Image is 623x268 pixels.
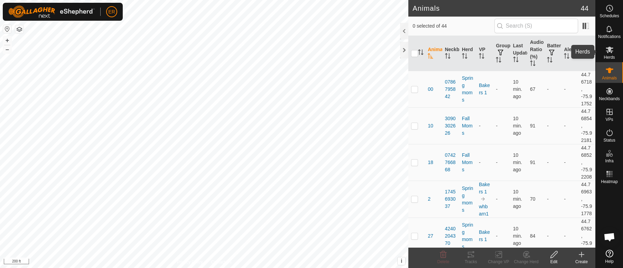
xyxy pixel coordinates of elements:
td: 44.76852, -75.92208 [578,144,595,181]
button: Reset Map [3,25,11,33]
td: - [493,71,510,107]
td: - [493,107,510,144]
span: i [401,258,402,264]
p-sorticon: Activate to sort [462,54,467,60]
th: Battery [544,36,561,71]
a: whbarn1 [479,204,489,217]
td: - [544,181,561,218]
td: 44.76762, -75.91718 [578,218,595,254]
span: VPs [605,117,613,122]
th: Last Updated [510,36,527,71]
span: 91 [530,160,536,165]
td: - [544,218,561,254]
span: Oct 4, 2025, 4:51 PM [513,79,522,99]
span: Oct 4, 2025, 4:50 PM [513,116,522,136]
p-sorticon: Activate to sort [513,58,519,63]
td: - [561,71,578,107]
p-sorticon: Activate to sort [479,54,484,60]
th: VP [476,36,493,71]
div: Change VP [485,259,512,265]
span: Schedules [599,14,619,18]
p-sorticon: Activate to sort [530,61,536,67]
th: Groups [493,36,510,71]
button: i [398,257,405,265]
span: 27 [428,232,433,240]
div: Change Herd [512,259,540,265]
div: 4240204370 [445,225,456,247]
td: - [561,144,578,181]
span: Infra [605,159,613,163]
div: 0742766868 [445,152,456,173]
span: Oct 4, 2025, 4:50 PM [513,152,522,172]
img: to [480,196,486,202]
span: 0 selected of 44 [412,22,494,30]
span: 18 [428,159,433,166]
img: Gallagher Logo [8,6,95,18]
p-sorticon: Activate to sort [547,58,552,64]
div: Open chat [599,227,620,247]
td: - [544,107,561,144]
input: Search (S) [494,19,578,33]
span: Delete [437,259,449,264]
td: 44.76854, -75.92181 [578,107,595,144]
p-sorticon: Activate to sort [445,54,450,60]
th: Herd [459,36,476,71]
div: 0786795842 [445,78,456,100]
a: Bakers 1 [479,83,490,95]
td: - [544,71,561,107]
div: Spring moms [462,185,473,214]
span: 44 [581,3,588,13]
td: - [561,218,578,254]
span: 00 [428,86,433,93]
td: - [493,181,510,218]
app-display-virtual-paddock-transition: - [479,123,481,128]
p-sorticon: Activate to sort [564,54,569,60]
a: Privacy Policy [177,259,203,265]
span: Neckbands [599,97,620,101]
span: 10 [428,122,433,130]
div: Spring moms [462,221,473,250]
span: ER [108,8,115,16]
th: Animal [425,36,442,71]
a: Bakers 1 [479,182,490,194]
span: 84 [530,233,536,239]
span: Oct 4, 2025, 4:50 PM [513,226,522,246]
td: - [561,181,578,218]
td: - [493,144,510,181]
span: Heatmap [601,180,618,184]
div: Edit [540,259,568,265]
span: 2 [428,195,430,203]
span: Oct 4, 2025, 4:50 PM [513,189,522,209]
td: - [493,218,510,254]
div: Fall Moms [462,152,473,173]
td: - [561,107,578,144]
th: Alerts [561,36,578,71]
p-sorticon: Activate to sort [418,50,424,56]
span: Status [603,138,615,142]
button: – [3,45,11,54]
th: Location [578,36,595,71]
th: Audio Ratio (%) [527,36,544,71]
a: Help [596,247,623,266]
span: Help [605,259,614,264]
div: Spring moms [462,75,473,104]
span: Notifications [598,35,621,39]
p-sorticon: Activate to sort [496,58,501,64]
span: Herds [604,55,615,59]
div: Tracks [457,259,485,265]
p-sorticon: Activate to sort [428,54,433,60]
a: Contact Us [211,259,231,265]
td: 44.76963, -75.91778 [578,181,595,218]
a: Bakers 1 [479,229,490,242]
th: Neckband [442,36,459,71]
div: 1745693037 [445,188,456,210]
span: 70 [530,196,536,202]
td: 44.76718, -75.91752 [578,71,595,107]
span: 67 [530,86,536,92]
button: + [3,36,11,45]
div: 3090302626 [445,115,456,137]
span: Animals [602,76,617,80]
div: Create [568,259,595,265]
button: Map Layers [15,25,24,33]
h2: Animals [412,4,580,12]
